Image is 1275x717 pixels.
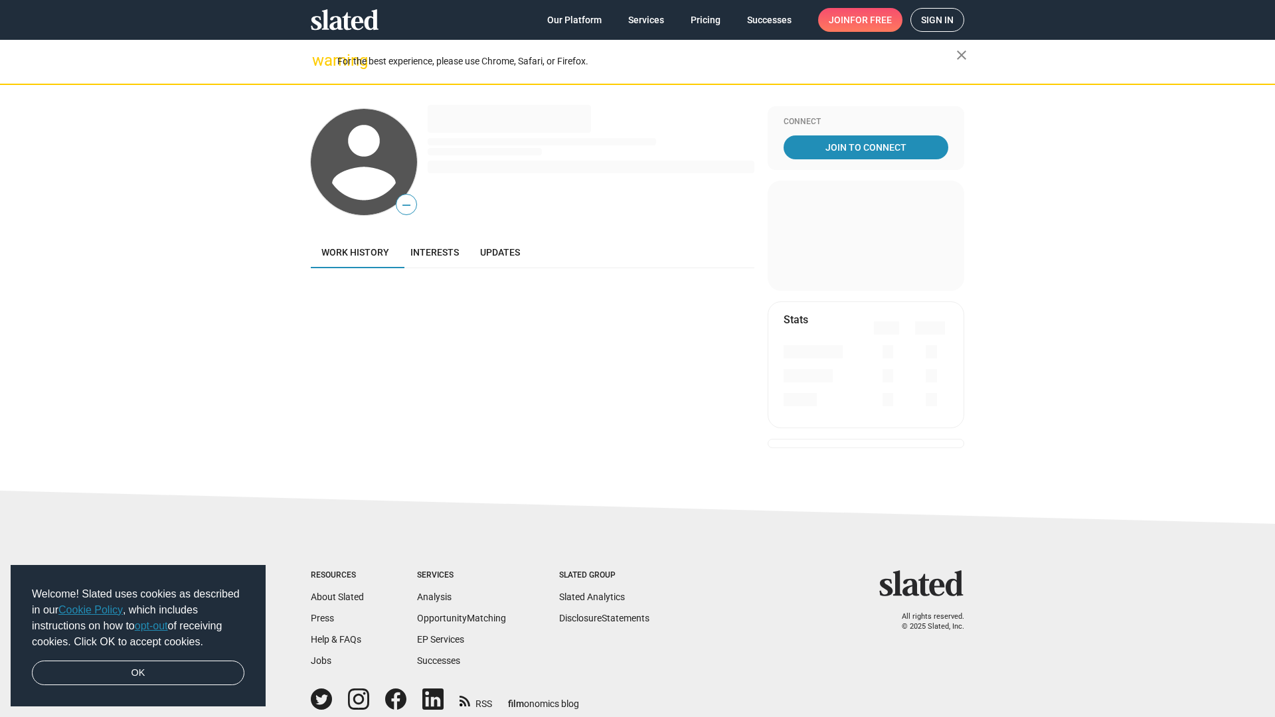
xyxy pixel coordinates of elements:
[417,570,506,581] div: Services
[559,592,625,602] a: Slated Analytics
[469,236,531,268] a: Updates
[910,8,964,32] a: Sign in
[618,8,675,32] a: Services
[921,9,954,31] span: Sign in
[888,612,964,631] p: All rights reserved. © 2025 Slated, Inc.
[311,634,361,645] a: Help & FAQs
[954,47,970,63] mat-icon: close
[410,247,459,258] span: Interests
[11,565,266,707] div: cookieconsent
[32,586,244,650] span: Welcome! Slated uses cookies as described in our , which includes instructions on how to of recei...
[784,117,948,127] div: Connect
[417,634,464,645] a: EP Services
[537,8,612,32] a: Our Platform
[736,8,802,32] a: Successes
[312,52,328,68] mat-icon: warning
[417,592,452,602] a: Analysis
[559,570,649,581] div: Slated Group
[58,604,123,615] a: Cookie Policy
[547,8,602,32] span: Our Platform
[508,687,579,710] a: filmonomics blog
[417,655,460,666] a: Successes
[311,592,364,602] a: About Slated
[460,690,492,710] a: RSS
[311,570,364,581] div: Resources
[480,247,520,258] span: Updates
[135,620,168,631] a: opt-out
[850,8,892,32] span: for free
[311,655,331,666] a: Jobs
[747,8,792,32] span: Successes
[818,8,902,32] a: Joinfor free
[628,8,664,32] span: Services
[311,236,400,268] a: Work history
[32,661,244,686] a: dismiss cookie message
[784,313,808,327] mat-card-title: Stats
[829,8,892,32] span: Join
[559,613,649,623] a: DisclosureStatements
[311,613,334,623] a: Press
[691,8,721,32] span: Pricing
[508,698,524,709] span: film
[417,613,506,623] a: OpportunityMatching
[321,247,389,258] span: Work history
[337,52,956,70] div: For the best experience, please use Chrome, Safari, or Firefox.
[396,197,416,214] span: —
[680,8,731,32] a: Pricing
[784,135,948,159] a: Join To Connect
[786,135,946,159] span: Join To Connect
[400,236,469,268] a: Interests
